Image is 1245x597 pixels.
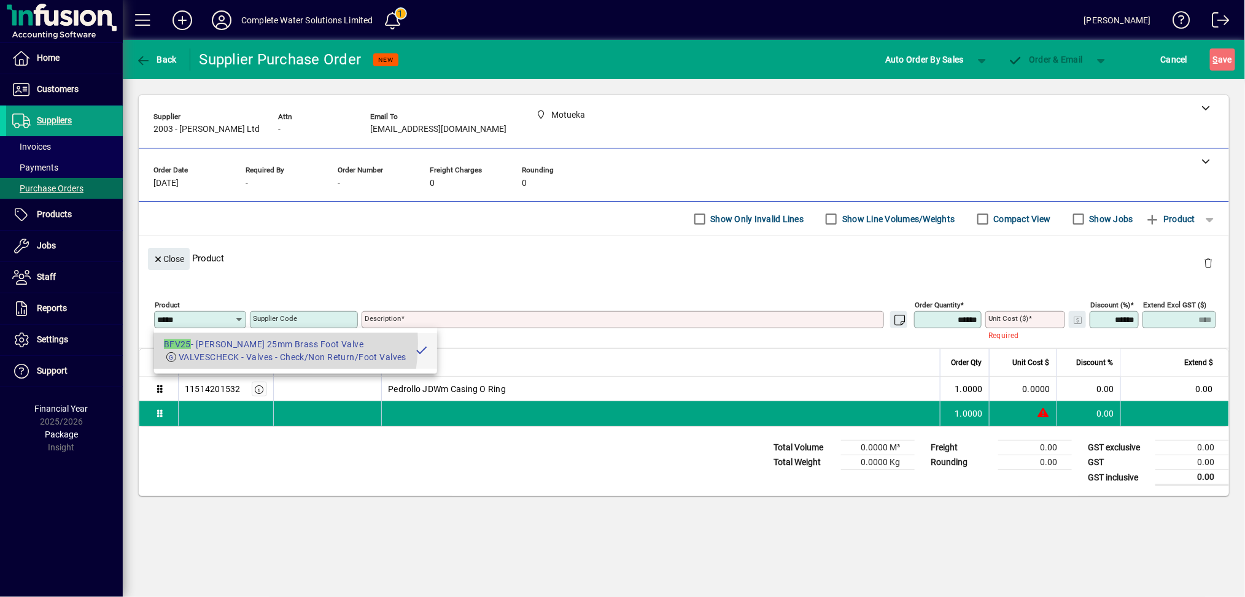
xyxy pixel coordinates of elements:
[246,179,248,188] span: -
[12,142,51,152] span: Invoices
[6,136,123,157] a: Invoices
[841,441,915,455] td: 0.0000 M³
[12,163,58,172] span: Payments
[1155,441,1229,455] td: 0.00
[45,429,78,439] span: Package
[365,314,401,323] mat-label: Description
[281,356,327,369] span: Supplier Code
[940,401,989,426] td: 1.0000
[1090,301,1130,309] mat-label: Discount (%)
[37,272,56,282] span: Staff
[988,328,1055,341] mat-error: Required
[6,325,123,355] a: Settings
[767,455,841,470] td: Total Weight
[163,9,202,31] button: Add
[12,183,83,193] span: Purchase Orders
[6,356,123,387] a: Support
[6,74,123,105] a: Customers
[879,48,970,71] button: Auto Order By Sales
[1082,470,1155,485] td: GST inclusive
[1210,48,1235,71] button: Save
[136,55,177,64] span: Back
[1203,2,1230,42] a: Logout
[1193,248,1223,277] button: Delete
[1012,356,1049,369] span: Unit Cost $
[1120,377,1228,401] td: 0.00
[1213,50,1232,69] span: ave
[37,84,79,94] span: Customers
[338,179,340,188] span: -
[1155,470,1229,485] td: 0.00
[388,383,506,395] span: Pedrollo JDWm Casing O Ring
[1002,48,1089,71] button: Order & Email
[841,455,915,470] td: 0.0000 Kg
[37,303,67,313] span: Reports
[6,199,123,230] a: Products
[1184,356,1213,369] span: Extend $
[37,366,68,376] span: Support
[1087,213,1133,225] label: Show Jobs
[37,334,68,344] span: Settings
[915,301,960,309] mat-label: Order Quantity
[139,236,1229,280] div: Product
[1155,455,1229,470] td: 0.00
[37,53,60,63] span: Home
[767,441,841,455] td: Total Volume
[186,356,201,369] span: Item
[378,56,394,64] span: NEW
[998,455,1072,470] td: 0.00
[988,314,1028,323] mat-label: Unit Cost ($)
[253,314,297,323] mat-label: Supplier Code
[35,404,88,414] span: Financial Year
[925,455,998,470] td: Rounding
[241,10,373,30] div: Complete Water Solutions Limited
[1057,377,1120,401] td: 0.00
[1076,356,1113,369] span: Discount %
[885,50,964,69] span: Auto Order By Sales
[153,249,185,269] span: Close
[1143,301,1206,309] mat-label: Extend excl GST ($)
[989,377,1057,401] td: 0.0000
[145,253,193,264] app-page-header-button: Close
[1161,50,1188,69] span: Cancel
[430,179,435,188] span: 0
[1057,401,1120,426] td: 0.00
[155,301,180,309] mat-label: Product
[6,157,123,178] a: Payments
[148,248,190,270] button: Close
[37,115,72,125] span: Suppliers
[1084,10,1151,30] div: [PERSON_NAME]
[37,241,56,250] span: Jobs
[1213,55,1218,64] span: S
[998,441,1072,455] td: 0.00
[389,356,427,369] span: Description
[1193,257,1223,268] app-page-header-button: Delete
[1082,455,1155,470] td: GST
[6,293,123,324] a: Reports
[278,125,281,134] span: -
[365,328,901,341] mat-error: Required
[153,179,179,188] span: [DATE]
[1163,2,1190,42] a: Knowledge Base
[840,213,955,225] label: Show Line Volumes/Weights
[37,209,72,219] span: Products
[133,48,180,71] button: Back
[991,213,1051,225] label: Compact View
[940,377,989,401] td: 1.0000
[522,179,527,188] span: 0
[200,50,362,69] div: Supplier Purchase Order
[153,125,260,134] span: 2003 - [PERSON_NAME] Ltd
[1082,441,1155,455] td: GST exclusive
[6,43,123,74] a: Home
[6,178,123,199] a: Purchase Orders
[925,441,998,455] td: Freight
[202,9,241,31] button: Profile
[370,125,506,134] span: [EMAIL_ADDRESS][DOMAIN_NAME]
[1008,55,1083,64] span: Order & Email
[6,262,123,293] a: Staff
[951,356,982,369] span: Order Qty
[6,231,123,261] a: Jobs
[185,383,241,395] div: 11514201532
[1158,48,1191,71] button: Cancel
[123,48,190,71] app-page-header-button: Back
